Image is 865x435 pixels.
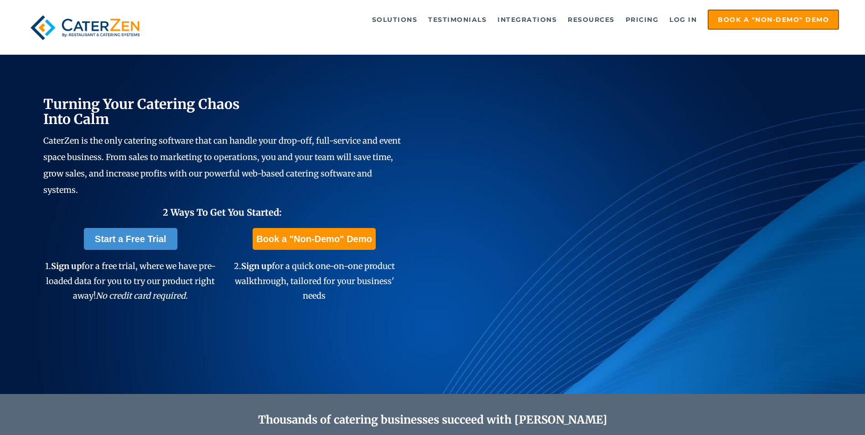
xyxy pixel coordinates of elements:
a: Testimonials [424,10,491,29]
a: Book a "Non-Demo" Demo [253,228,375,250]
div: Navigation Menu [165,10,839,30]
h2: Thousands of catering businesses succeed with [PERSON_NAME] [87,414,779,427]
img: caterzen [26,10,144,46]
em: No credit card required. [96,290,188,301]
span: Turning Your Catering Chaos Into Calm [43,95,240,128]
span: 1. for a free trial, where we have pre-loaded data for you to try our product right away! [45,261,216,301]
a: Book a "Non-Demo" Demo [708,10,839,30]
span: 2 Ways To Get You Started: [163,207,282,218]
a: Integrations [493,10,561,29]
a: Resources [563,10,619,29]
a: Solutions [368,10,422,29]
span: Sign up [51,261,82,271]
a: Pricing [621,10,663,29]
span: CaterZen is the only catering software that can handle your drop-off, full-service and event spac... [43,135,401,195]
span: 2. for a quick one-on-one product walkthrough, tailored for your business' needs [234,261,395,301]
a: Log in [665,10,701,29]
a: Start a Free Trial [84,228,177,250]
span: Sign up [241,261,272,271]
